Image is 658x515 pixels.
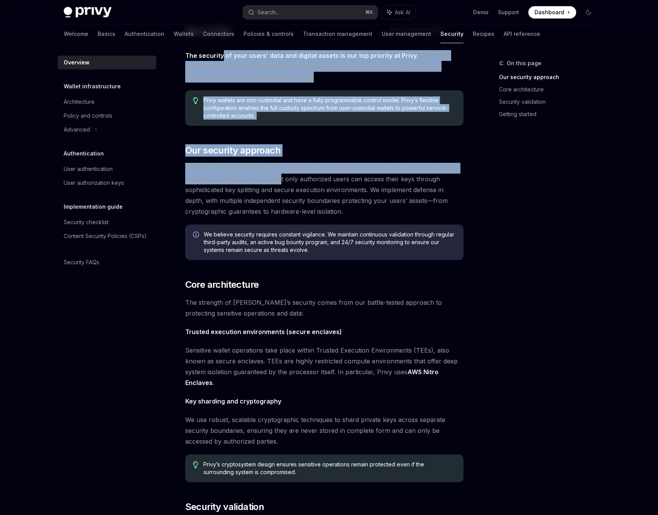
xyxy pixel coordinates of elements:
svg: Tip [193,97,198,104]
a: Policy and controls [58,109,156,123]
a: User management [382,25,431,43]
a: Transaction management [303,25,372,43]
span: The strength of [PERSON_NAME]’s security comes from our battle-tested approach to protecting sens... [185,297,463,319]
div: Content Security Policies (CSPs) [64,231,147,241]
h5: Implementation guide [64,202,123,211]
span: Dashboard [535,8,564,16]
svg: Info [193,231,201,239]
span: We use robust, scalable cryptographic techniques to shard private keys across separate security b... [185,414,463,447]
a: Overview [58,56,156,69]
span: Sensitive wallet operations take place within Trusted Execution Environments (TEEs), also known a... [185,345,463,388]
a: Content Security Policies (CSPs) [58,229,156,243]
span: ⌘ K [365,9,373,15]
a: Policies & controls [244,25,294,43]
a: Wallets [174,25,194,43]
span: Privy wallets are non-custodial and have a fully programmable control model. Privy’s flexible con... [203,96,455,120]
a: Recipes [473,25,494,43]
span: Security validation [185,501,264,513]
a: Our security approach [499,71,601,83]
a: Architecture [58,95,156,109]
span: Privy’s cryptosystem design ensures sensitive operations remain protected even if the surrounding... [203,461,455,476]
a: Welcome [64,25,88,43]
a: User authentication [58,162,156,176]
a: Dashboard [528,6,576,19]
span: Our security approach [185,144,281,157]
img: dark logo [64,7,112,18]
span: Core architecture [185,279,259,291]
div: User authentication [64,164,113,174]
div: Search... [257,8,279,17]
div: Policy and controls [64,111,112,120]
button: Toggle dark mode [582,6,595,19]
div: Architecture [64,97,95,106]
span: On this page [507,59,541,68]
button: Search...⌘K [243,5,378,19]
a: Security validation [499,96,601,108]
a: User authorization keys [58,176,156,190]
a: Security FAQs [58,255,156,269]
a: Security [440,25,463,43]
strong: Trusted execution environments (secure enclaves) [185,328,342,336]
span: We secure over 50 million users’ wallets and have facilitated billions of dollars in transaction ... [185,50,463,83]
svg: Tip [193,461,198,468]
div: Overview [64,58,90,67]
a: Authentication [125,25,164,43]
a: API reference [504,25,540,43]
a: Demo [473,8,489,16]
h5: Wallet infrastructure [64,82,121,91]
div: Security checklist [64,218,108,227]
a: Core architecture [499,83,601,96]
strong: Key sharding and cryptography [185,397,281,405]
h5: Authentication [64,149,104,158]
span: We believe security requires constant vigilance. We maintain continuous validation through regula... [204,231,456,254]
a: Getting started [499,108,601,120]
a: Connectors [203,25,234,43]
div: Advanced [64,125,90,134]
a: Support [498,8,519,16]
div: Security FAQs [64,258,99,267]
strong: The security of your users’ data and digital assets is our top priority at Privy. [185,52,418,59]
a: Basics [98,25,115,43]
div: User authorization keys [64,178,124,187]
a: Security checklist [58,215,156,229]
span: Ask AI [395,8,410,16]
span: At Privy, we’ve built our security foundation on unwavering principles. Our systems are non-custo... [185,163,463,217]
button: Ask AI [382,5,416,19]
